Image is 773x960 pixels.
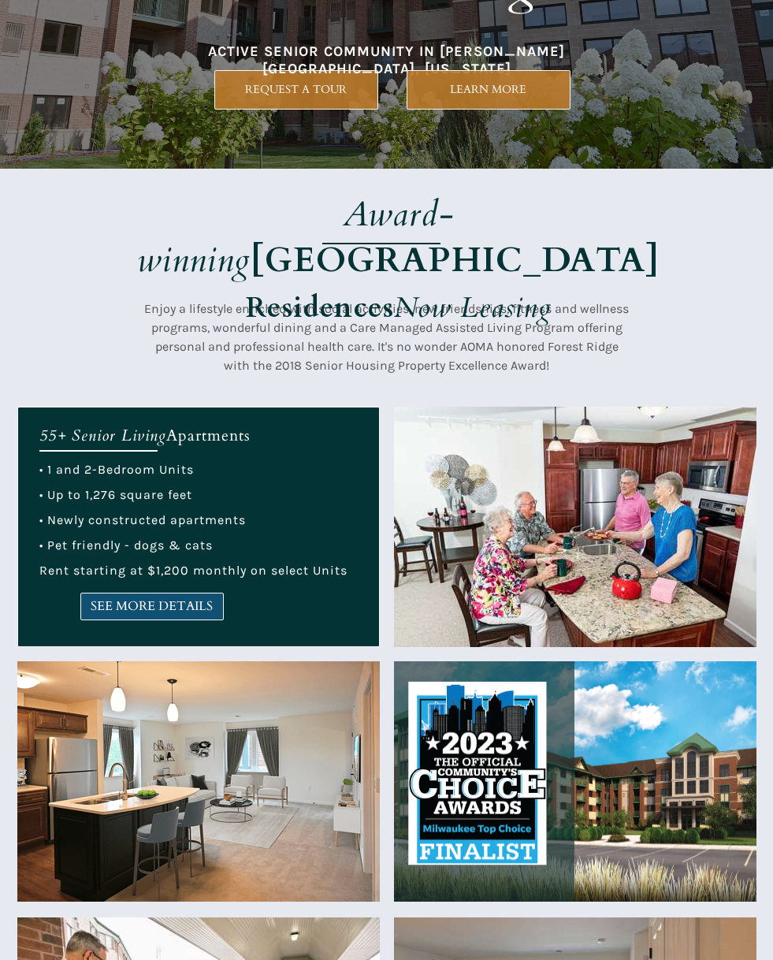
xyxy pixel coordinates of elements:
a: LEARN MORE [407,70,570,110]
span: • Newly constructed apartments [39,512,246,527]
em: Now Leasing [394,288,552,327]
strong: [GEOGRAPHIC_DATA] [251,236,660,284]
span: • Up to 1,276 square feet [39,487,192,502]
span: ACTIVE SENIOR COMMUNITY IN [PERSON_NAME][GEOGRAPHIC_DATA], [US_STATE] [208,43,565,77]
a: SEE MORE DETAILS [80,593,224,620]
span: REQUEST A TOUR [215,83,377,96]
em: Award-winning [137,191,455,284]
span: • 1 and 2-Bedroom Units [39,462,194,477]
span: Apartments [166,425,251,446]
span: LEARN MORE [407,83,570,96]
em: 55+ Senior Living [39,425,166,446]
span: Rent starting at $1,200 monthly on select Units [39,563,347,578]
span: SEE MORE DETAILS [81,599,223,614]
strong: Residences [246,288,394,327]
a: REQUEST A TOUR [214,70,378,110]
span: • Pet friendly - dogs & cats [39,538,213,553]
